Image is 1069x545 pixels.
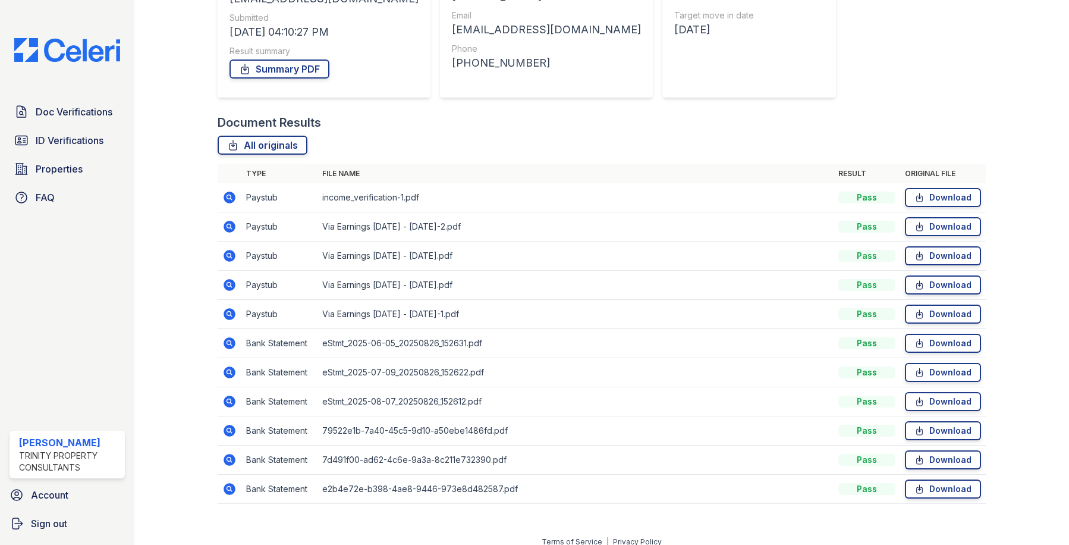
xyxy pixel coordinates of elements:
[229,12,419,24] div: Submitted
[241,358,317,387] td: Bank Statement
[905,217,981,236] a: Download
[317,300,834,329] td: Via Earnings [DATE] - [DATE]-1.pdf
[10,157,125,181] a: Properties
[218,114,321,131] div: Document Results
[10,100,125,124] a: Doc Verifications
[229,59,329,79] a: Summary PDF
[674,21,824,38] div: [DATE]
[317,183,834,212] td: income_verification-1.pdf
[905,334,981,353] a: Download
[905,275,981,295] a: Download
[317,416,834,446] td: 79522e1b-7a40-45c5-9d10-a50ebe1486fd.pdf
[317,475,834,504] td: e2b4e72e-b398-4ae8-9446-973e8d482587.pdf
[674,10,824,21] div: Target move in date
[905,421,981,440] a: Download
[838,483,895,495] div: Pass
[5,483,130,507] a: Account
[905,363,981,382] a: Download
[241,242,317,271] td: Paystub
[838,337,895,349] div: Pass
[838,454,895,466] div: Pass
[241,416,317,446] td: Bank Statement
[452,10,641,21] div: Email
[905,450,981,469] a: Download
[31,488,68,502] span: Account
[317,164,834,183] th: File name
[218,136,307,155] a: All originals
[905,392,981,411] a: Download
[834,164,900,183] th: Result
[36,190,55,205] span: FAQ
[10,186,125,209] a: FAQ
[317,271,834,300] td: Via Earnings [DATE] - [DATE].pdf
[241,300,317,329] td: Paystub
[317,242,834,271] td: Via Earnings [DATE] - [DATE].pdf
[241,183,317,212] td: Paystub
[229,45,419,57] div: Result summary
[317,329,834,358] td: eStmt_2025-06-05_20250826_152631.pdf
[36,105,112,119] span: Doc Verifications
[838,396,895,408] div: Pass
[5,512,130,535] a: Sign out
[229,24,419,40] div: [DATE] 04:10:27 PM
[241,329,317,358] td: Bank Statement
[241,387,317,416] td: Bank Statement
[452,43,641,55] div: Phone
[5,38,130,62] img: CE_Logo_Blue-a8612792a0a2168367f1c8372b55b34899dd931a85d93a1a3d3e32e68fde9ad4.png
[838,367,895,378] div: Pass
[36,133,103,148] span: ID Verifications
[452,21,641,38] div: [EMAIL_ADDRESS][DOMAIN_NAME]
[36,162,83,176] span: Properties
[905,246,981,265] a: Download
[838,279,895,291] div: Pass
[241,212,317,242] td: Paystub
[10,129,125,152] a: ID Verifications
[31,516,67,531] span: Sign out
[317,358,834,387] td: eStmt_2025-07-09_20250826_152622.pdf
[317,387,834,416] td: eStmt_2025-08-07_20250826_152612.pdf
[19,436,120,450] div: [PERSON_NAME]
[241,475,317,504] td: Bank Statement
[452,55,641,71] div: [PHONE_NUMBER]
[838,221,895,233] div: Pass
[838,425,895,437] div: Pass
[905,188,981,207] a: Download
[905,480,981,499] a: Download
[838,250,895,262] div: Pass
[317,446,834,475] td: 7d491f00-ad62-4c6e-9a3a-8c211e732390.pdf
[241,446,317,475] td: Bank Statement
[317,212,834,242] td: Via Earnings [DATE] - [DATE]-2.pdf
[905,305,981,324] a: Download
[838,308,895,320] div: Pass
[19,450,120,474] div: Trinity Property Consultants
[241,271,317,300] td: Paystub
[900,164,986,183] th: Original file
[838,192,895,203] div: Pass
[241,164,317,183] th: Type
